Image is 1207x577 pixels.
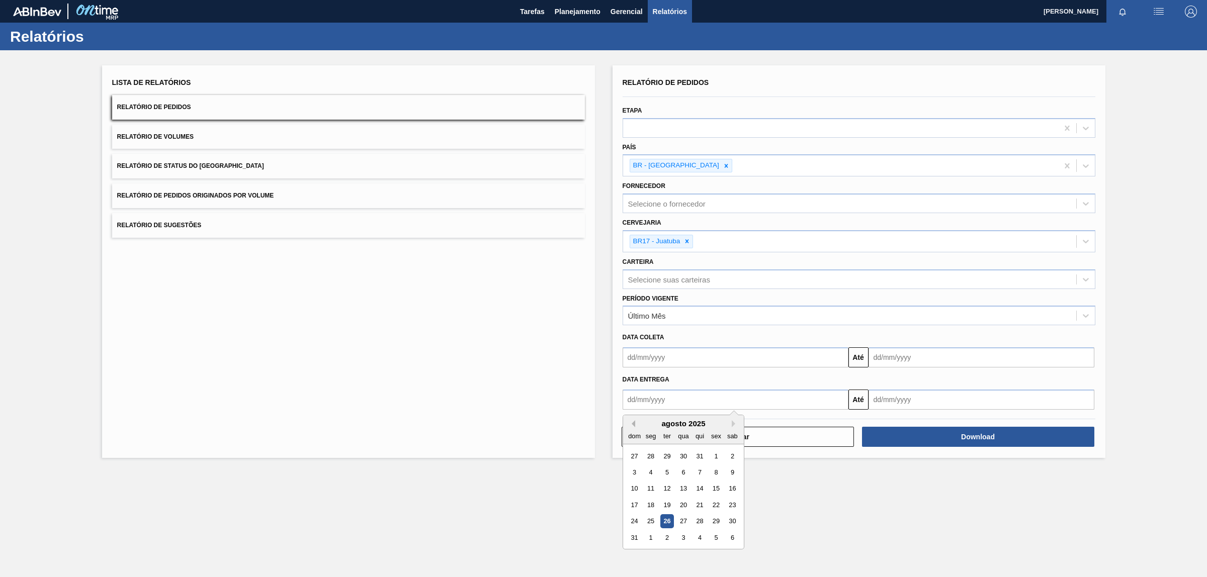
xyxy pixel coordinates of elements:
[1153,6,1165,18] img: userActions
[653,6,687,18] span: Relatórios
[709,449,723,462] div: Choose sexta-feira, 1 de agosto de 2025
[644,482,657,495] div: Choose segunda-feira, 11 de agosto de 2025
[709,429,723,443] div: sex
[117,222,202,229] span: Relatório de Sugestões
[676,498,690,512] div: Choose quarta-feira, 20 de agosto de 2025
[112,183,585,208] button: Relatório de Pedidos Originados por Volume
[676,531,690,544] div: Choose quarta-feira, 3 de setembro de 2025
[693,498,706,512] div: Choose quinta-feira, 21 de agosto de 2025
[660,498,673,512] div: Choose terça-feira, 19 de agosto de 2025
[623,419,744,428] div: agosto 2025
[709,482,723,495] div: Choose sexta-feira, 15 de agosto de 2025
[623,78,709,86] span: Relatório de Pedidos
[848,347,869,367] button: Até
[693,482,706,495] div: Choose quinta-feira, 14 de agosto de 2025
[660,482,673,495] div: Choose terça-feira, 12 de agosto de 2025
[660,465,673,479] div: Choose terça-feira, 5 de agosto de 2025
[10,31,189,42] h1: Relatórios
[112,154,585,178] button: Relatório de Status do [GEOGRAPHIC_DATA]
[644,449,657,462] div: Choose segunda-feira, 28 de julho de 2025
[630,235,682,248] div: BR17 - Juatuba
[623,258,654,265] label: Carteira
[117,192,274,199] span: Relatório de Pedidos Originados por Volume
[676,449,690,462] div: Choose quarta-feira, 30 de julho de 2025
[611,6,643,18] span: Gerencial
[628,498,641,512] div: Choose domingo, 17 de agosto de 2025
[117,133,194,140] span: Relatório de Volumes
[644,498,657,512] div: Choose segunda-feira, 18 de agosto de 2025
[725,429,739,443] div: sab
[628,514,641,528] div: Choose domingo, 24 de agosto de 2025
[725,498,739,512] div: Choose sábado, 23 de agosto de 2025
[628,200,706,208] div: Selecione o fornecedor
[709,514,723,528] div: Choose sexta-feira, 29 de agosto de 2025
[693,449,706,462] div: Choose quinta-feira, 31 de julho de 2025
[1185,6,1197,18] img: Logout
[693,531,706,544] div: Choose quinta-feira, 4 de setembro de 2025
[725,531,739,544] div: Choose sábado, 6 de setembro de 2025
[725,482,739,495] div: Choose sábado, 16 de agosto de 2025
[630,159,721,172] div: BR - [GEOGRAPHIC_DATA]
[869,347,1094,367] input: dd/mm/yyyy
[623,182,665,189] label: Fornecedor
[622,427,854,447] button: Limpar
[623,295,678,302] label: Período Vigente
[869,390,1094,410] input: dd/mm/yyyy
[732,420,739,427] button: Next Month
[628,482,641,495] div: Choose domingo, 10 de agosto de 2025
[693,429,706,443] div: qui
[112,213,585,238] button: Relatório de Sugestões
[623,219,661,226] label: Cervejaria
[520,6,545,18] span: Tarefas
[626,448,740,546] div: month 2025-08
[117,104,191,111] span: Relatório de Pedidos
[660,531,673,544] div: Choose terça-feira, 2 de setembro de 2025
[709,465,723,479] div: Choose sexta-feira, 8 de agosto de 2025
[628,449,641,462] div: Choose domingo, 27 de julho de 2025
[660,429,673,443] div: ter
[644,429,657,443] div: seg
[725,465,739,479] div: Choose sábado, 9 de agosto de 2025
[709,531,723,544] div: Choose sexta-feira, 5 de setembro de 2025
[644,514,657,528] div: Choose segunda-feira, 25 de agosto de 2025
[628,531,641,544] div: Choose domingo, 31 de agosto de 2025
[628,429,641,443] div: dom
[693,514,706,528] div: Choose quinta-feira, 28 de agosto de 2025
[628,312,666,320] div: Último Mês
[676,429,690,443] div: qua
[623,390,848,410] input: dd/mm/yyyy
[676,482,690,495] div: Choose quarta-feira, 13 de agosto de 2025
[112,125,585,149] button: Relatório de Volumes
[1106,5,1139,19] button: Notificações
[13,7,61,16] img: TNhmsLtSVTkK8tSr43FrP2fwEKptu5GPRR3wAAAABJRU5ErkJggg==
[112,78,191,86] span: Lista de Relatórios
[848,390,869,410] button: Até
[676,514,690,528] div: Choose quarta-feira, 27 de agosto de 2025
[693,465,706,479] div: Choose quinta-feira, 7 de agosto de 2025
[555,6,600,18] span: Planejamento
[644,531,657,544] div: Choose segunda-feira, 1 de setembro de 2025
[676,465,690,479] div: Choose quarta-feira, 6 de agosto de 2025
[725,449,739,462] div: Choose sábado, 2 de agosto de 2025
[644,465,657,479] div: Choose segunda-feira, 4 de agosto de 2025
[628,275,710,283] div: Selecione suas carteiras
[660,514,673,528] div: Choose terça-feira, 26 de agosto de 2025
[112,95,585,120] button: Relatório de Pedidos
[628,465,641,479] div: Choose domingo, 3 de agosto de 2025
[623,144,636,151] label: País
[660,449,673,462] div: Choose terça-feira, 29 de julho de 2025
[623,347,848,367] input: dd/mm/yyyy
[623,107,642,114] label: Etapa
[623,334,664,341] span: Data coleta
[725,514,739,528] div: Choose sábado, 30 de agosto de 2025
[117,162,264,169] span: Relatório de Status do [GEOGRAPHIC_DATA]
[709,498,723,512] div: Choose sexta-feira, 22 de agosto de 2025
[862,427,1094,447] button: Download
[628,420,635,427] button: Previous Month
[623,376,669,383] span: Data entrega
